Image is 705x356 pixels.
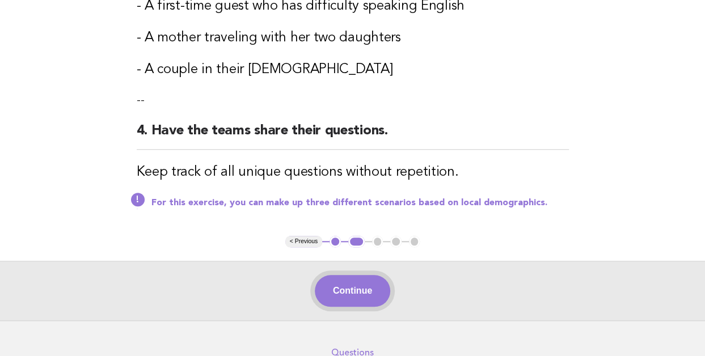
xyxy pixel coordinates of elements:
h3: - A mother traveling with her two daughters [137,29,569,47]
p: For this exercise, you can make up three different scenarios based on local demographics. [151,197,569,209]
h3: Keep track of all unique questions without repetition. [137,163,569,181]
button: 2 [348,236,365,247]
h2: 4. Have the teams share their questions. [137,122,569,150]
button: < Previous [285,236,322,247]
h3: - A couple in their [DEMOGRAPHIC_DATA] [137,61,569,79]
button: 1 [330,236,341,247]
button: Continue [315,275,390,307]
p: -- [137,92,569,108]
